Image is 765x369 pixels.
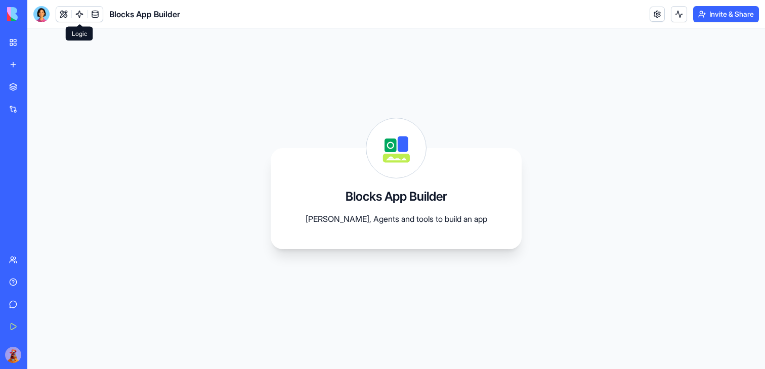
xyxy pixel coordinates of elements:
button: Invite & Share [693,6,759,22]
h3: Blocks App Builder [346,189,447,205]
div: Logic [66,27,93,41]
img: logo [7,7,70,21]
img: Kuku_Large_sla5px.png [5,347,21,363]
span: Blocks App Builder [109,8,180,20]
p: [PERSON_NAME], Agents and tools to build an app [295,213,497,225]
